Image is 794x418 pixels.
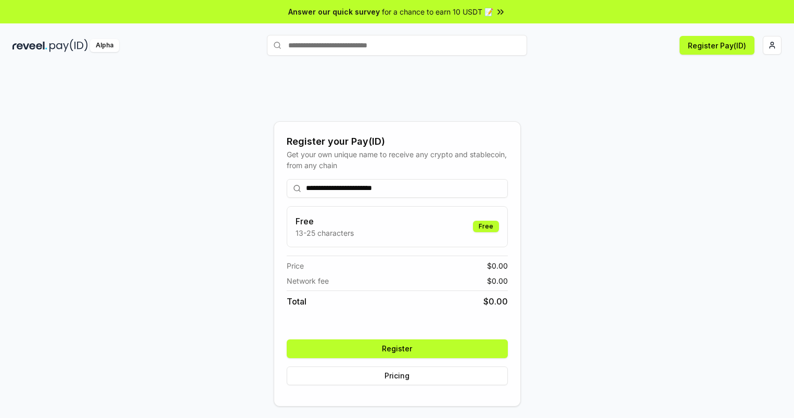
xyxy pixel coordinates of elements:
[49,39,88,52] img: pay_id
[483,295,508,308] span: $ 0.00
[487,275,508,286] span: $ 0.00
[296,227,354,238] p: 13-25 characters
[287,366,508,385] button: Pricing
[287,295,306,308] span: Total
[12,39,47,52] img: reveel_dark
[287,339,508,358] button: Register
[287,260,304,271] span: Price
[487,260,508,271] span: $ 0.00
[473,221,499,232] div: Free
[287,149,508,171] div: Get your own unique name to receive any crypto and stablecoin, from any chain
[382,6,493,17] span: for a chance to earn 10 USDT 📝
[296,215,354,227] h3: Free
[287,275,329,286] span: Network fee
[680,36,754,55] button: Register Pay(ID)
[287,134,508,149] div: Register your Pay(ID)
[90,39,119,52] div: Alpha
[288,6,380,17] span: Answer our quick survey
